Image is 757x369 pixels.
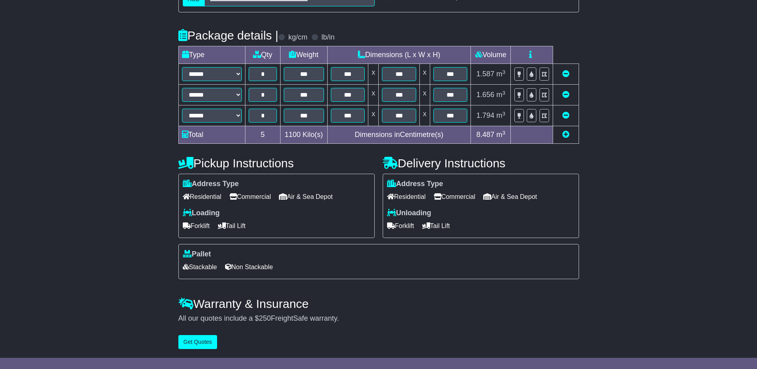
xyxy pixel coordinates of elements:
span: 1.587 [476,70,494,78]
td: x [419,105,430,126]
label: Address Type [387,180,443,188]
span: Air & Sea Depot [483,190,537,203]
span: Tail Lift [422,220,450,232]
td: Kilo(s) [280,126,327,144]
a: Remove this item [562,70,569,78]
h4: Delivery Instructions [383,157,579,170]
span: 1.794 [476,111,494,119]
sup: 3 [502,111,506,117]
span: m [496,131,506,139]
span: Forklift [387,220,414,232]
span: m [496,111,506,119]
sup: 3 [502,130,506,136]
sup: 3 [502,90,506,96]
div: All our quotes include a $ FreightSafe warranty. [178,314,579,323]
td: Dimensions in Centimetre(s) [327,126,471,144]
td: Weight [280,46,327,64]
label: kg/cm [288,33,307,42]
td: x [368,85,379,105]
button: Get Quotes [178,335,217,349]
td: Volume [471,46,511,64]
td: Type [178,46,245,64]
span: 8.487 [476,131,494,139]
span: Stackable [183,261,217,273]
span: Residential [387,190,426,203]
td: x [419,64,430,85]
span: m [496,91,506,99]
span: Commercial [229,190,271,203]
td: Dimensions (L x W x H) [327,46,471,64]
span: 250 [259,314,271,322]
a: Remove this item [562,111,569,119]
span: m [496,70,506,78]
label: Loading [183,209,220,218]
h4: Package details | [178,29,279,42]
span: Residential [183,190,221,203]
span: 1100 [285,131,300,139]
span: Air & Sea Depot [279,190,333,203]
label: Pallet [183,250,211,259]
span: Forklift [183,220,210,232]
td: Qty [245,46,280,64]
td: x [368,105,379,126]
h4: Warranty & Insurance [178,297,579,310]
label: Address Type [183,180,239,188]
label: lb/in [321,33,334,42]
span: 1.656 [476,91,494,99]
a: Add new item [562,131,569,139]
td: Total [178,126,245,144]
span: Tail Lift [218,220,246,232]
h4: Pickup Instructions [178,157,375,170]
td: x [419,85,430,105]
span: Commercial [434,190,475,203]
label: Unloading [387,209,431,218]
td: x [368,64,379,85]
span: Non Stackable [225,261,273,273]
td: 5 [245,126,280,144]
sup: 3 [502,69,506,75]
a: Remove this item [562,91,569,99]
